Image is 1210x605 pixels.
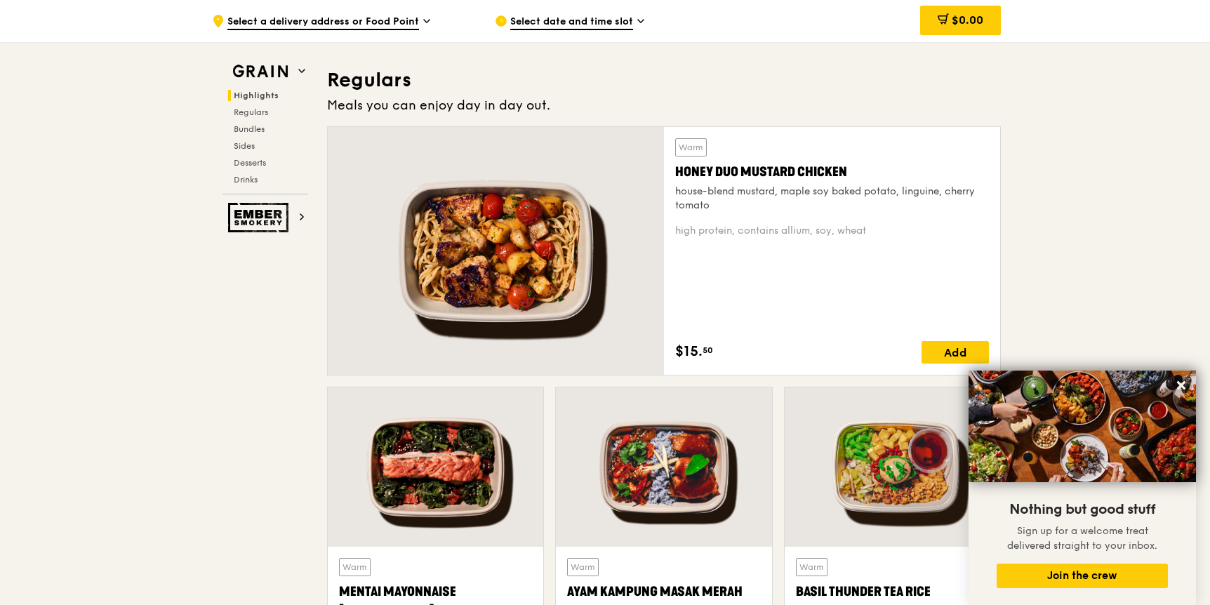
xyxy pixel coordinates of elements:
div: Warm [675,138,707,157]
div: Meals you can enjoy day in day out. [327,95,1001,115]
div: high protein, contains allium, soy, wheat [675,224,989,238]
span: 50 [703,345,713,356]
button: Close [1170,374,1192,397]
div: Warm [796,558,827,576]
div: Honey Duo Mustard Chicken [675,162,989,182]
div: Add [922,341,989,364]
div: Basil Thunder Tea Rice [796,582,989,601]
div: Ayam Kampung Masak Merah [567,582,760,601]
span: $15. [675,341,703,362]
button: Join the crew [997,564,1168,588]
span: Highlights [234,91,279,100]
div: house-blend mustard, maple soy baked potato, linguine, cherry tomato [675,185,989,213]
img: Ember Smokery web logo [228,203,293,232]
span: Drinks [234,175,258,185]
div: Warm [339,558,371,576]
span: Sign up for a welcome treat delivered straight to your inbox. [1007,525,1157,552]
span: Sides [234,141,255,151]
span: Nothing but good stuff [1009,501,1155,518]
h3: Regulars [327,67,1001,93]
img: Grain web logo [228,59,293,84]
img: DSC07876-Edit02-Large.jpeg [969,371,1196,482]
div: Warm [567,558,599,576]
span: Select date and time slot [510,15,633,30]
span: Select a delivery address or Food Point [227,15,419,30]
span: $0.00 [952,13,983,27]
span: Desserts [234,158,266,168]
span: Bundles [234,124,265,134]
span: Regulars [234,107,268,117]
